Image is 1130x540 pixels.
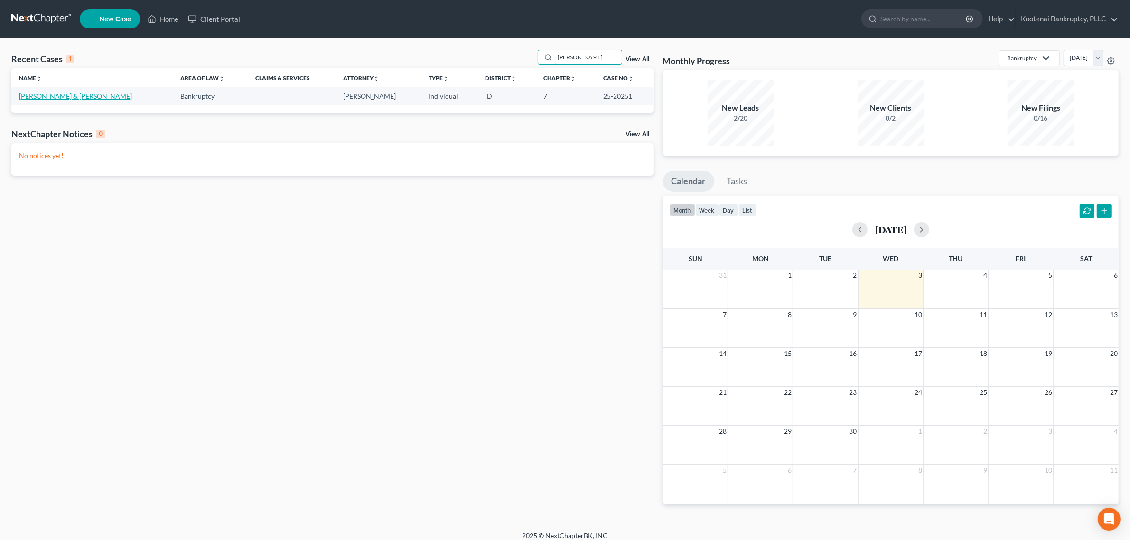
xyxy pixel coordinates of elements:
[917,465,923,476] span: 8
[708,113,774,123] div: 2/20
[663,55,730,66] h3: Monthly Progress
[421,87,477,105] td: Individual
[719,171,756,192] a: Tasks
[336,87,421,105] td: [PERSON_NAME]
[752,254,769,262] span: Mon
[1008,113,1074,123] div: 0/16
[783,387,793,398] span: 22
[343,74,379,82] a: Attorneyunfold_more
[626,131,650,138] a: View All
[183,10,245,28] a: Client Portal
[982,465,988,476] span: 9
[628,76,634,82] i: unfold_more
[914,309,923,320] span: 10
[536,87,596,105] td: 7
[1007,54,1037,62] div: Bankruptcy
[719,204,738,216] button: day
[11,53,74,65] div: Recent Cases
[1109,465,1119,476] span: 11
[1080,254,1092,262] span: Sat
[99,16,131,23] span: New Case
[96,130,105,138] div: 0
[783,348,793,359] span: 15
[875,224,906,234] h2: [DATE]
[708,102,774,113] div: New Leads
[1044,348,1053,359] span: 19
[820,254,832,262] span: Tue
[983,10,1015,28] a: Help
[1109,348,1119,359] span: 20
[852,270,858,281] span: 2
[596,87,654,105] td: 25-20251
[1016,10,1118,28] a: Kootenai Bankruptcy, PLLC
[880,10,967,28] input: Search by name...
[19,151,646,160] p: No notices yet!
[219,76,224,82] i: unfold_more
[1044,387,1053,398] span: 26
[19,74,42,82] a: Nameunfold_more
[738,204,756,216] button: list
[718,348,728,359] span: 14
[1047,270,1053,281] span: 5
[982,270,988,281] span: 4
[1113,270,1119,281] span: 6
[1113,426,1119,437] span: 4
[1109,309,1119,320] span: 13
[626,56,650,63] a: View All
[570,76,576,82] i: unfold_more
[1044,465,1053,476] span: 10
[917,426,923,437] span: 1
[1109,387,1119,398] span: 27
[787,465,793,476] span: 6
[143,10,183,28] a: Home
[485,74,516,82] a: Districtunfold_more
[914,348,923,359] span: 17
[783,426,793,437] span: 29
[173,87,248,105] td: Bankruptcy
[722,309,728,320] span: 7
[852,309,858,320] span: 9
[1047,426,1053,437] span: 3
[443,76,448,82] i: unfold_more
[511,76,516,82] i: unfold_more
[787,309,793,320] span: 8
[1098,508,1121,531] div: Open Intercom Messenger
[555,50,622,64] input: Search by name...
[852,465,858,476] span: 7
[1016,254,1026,262] span: Fri
[949,254,962,262] span: Thu
[849,348,858,359] span: 16
[718,270,728,281] span: 31
[979,309,988,320] span: 11
[718,426,728,437] span: 28
[718,387,728,398] span: 21
[66,55,74,63] div: 1
[883,254,898,262] span: Wed
[917,270,923,281] span: 3
[695,204,719,216] button: week
[849,426,858,437] span: 30
[787,270,793,281] span: 1
[979,387,988,398] span: 25
[477,87,536,105] td: ID
[604,74,634,82] a: Case Nounfold_more
[982,426,988,437] span: 2
[11,128,105,140] div: NextChapter Notices
[36,76,42,82] i: unfold_more
[663,171,714,192] a: Calendar
[374,76,379,82] i: unfold_more
[1008,102,1074,113] div: New Filings
[849,387,858,398] span: 23
[914,387,923,398] span: 24
[689,254,702,262] span: Sun
[858,113,924,123] div: 0/2
[429,74,448,82] a: Typeunfold_more
[248,68,336,87] th: Claims & Services
[19,92,132,100] a: [PERSON_NAME] & [PERSON_NAME]
[1044,309,1053,320] span: 12
[722,465,728,476] span: 5
[543,74,576,82] a: Chapterunfold_more
[858,102,924,113] div: New Clients
[180,74,224,82] a: Area of Lawunfold_more
[979,348,988,359] span: 18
